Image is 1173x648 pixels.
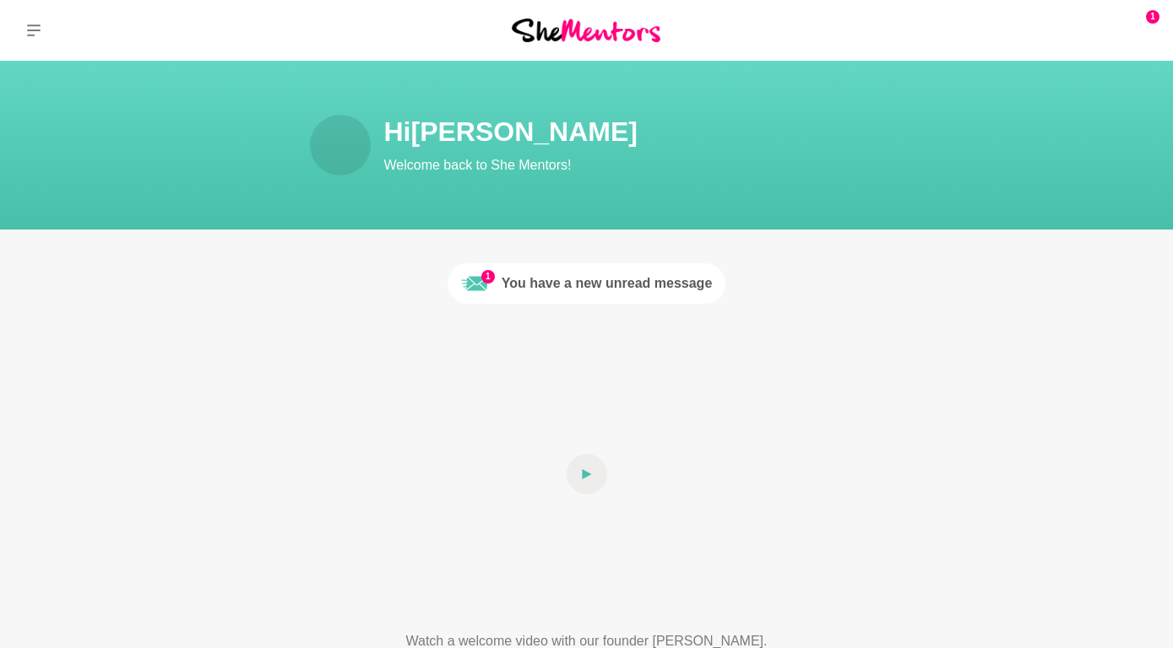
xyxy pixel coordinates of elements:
img: Miranda Bozic [310,115,371,175]
img: Miranda Bozic [1112,10,1153,51]
div: You have a new unread message [502,273,713,294]
img: She Mentors Logo [512,19,660,41]
a: Miranda Bozic1 [1112,10,1153,51]
h1: Hi [PERSON_NAME] [384,115,992,148]
span: 1 [1146,10,1159,24]
a: 1Unread messageYou have a new unread message [448,263,726,304]
p: Welcome back to She Mentors! [384,155,992,175]
img: Unread message [461,270,488,297]
span: 1 [481,270,495,283]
